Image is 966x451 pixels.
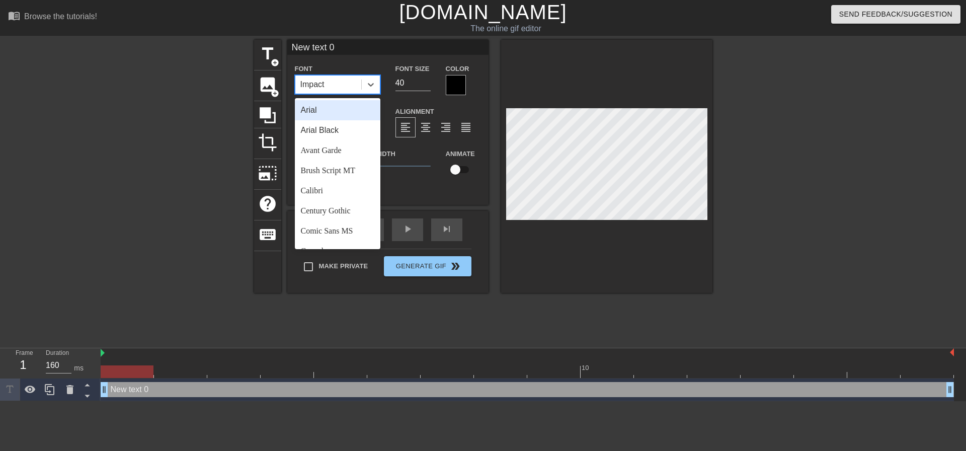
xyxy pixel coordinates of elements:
[8,10,20,22] span: menu_book
[950,348,954,356] img: bound-end.png
[258,75,277,94] span: image
[8,348,38,378] div: Frame
[295,100,380,120] div: Arial
[449,260,461,272] span: double_arrow
[271,89,279,98] span: add_circle
[300,79,325,91] div: Impact
[446,64,469,74] label: Color
[945,385,955,395] span: drag_handle
[420,121,432,133] span: format_align_center
[401,223,414,235] span: play_arrow
[295,181,380,201] div: Calibri
[319,261,368,271] span: Make Private
[388,260,467,272] span: Generate Gif
[46,350,69,356] label: Duration
[16,356,31,374] div: 1
[384,256,471,276] button: Generate Gif
[295,241,380,261] div: Consolas
[258,44,277,63] span: title
[441,223,453,235] span: skip_next
[74,363,84,373] div: ms
[295,221,380,241] div: Comic Sans MS
[831,5,960,24] button: Send Feedback/Suggestion
[395,107,434,117] label: Alignment
[440,121,452,133] span: format_align_right
[8,10,97,25] a: Browse the tutorials!
[295,201,380,221] div: Century Gothic
[295,64,312,74] label: Font
[295,120,380,140] div: Arial Black
[395,64,430,74] label: Font Size
[399,121,412,133] span: format_align_left
[258,133,277,152] span: crop
[24,12,97,21] div: Browse the tutorials!
[258,164,277,183] span: photo_size_select_large
[271,58,279,67] span: add_circle
[258,194,277,213] span: help
[446,149,475,159] label: Animate
[839,8,952,21] span: Send Feedback/Suggestion
[582,363,591,373] div: 10
[327,23,685,35] div: The online gif editor
[399,1,567,23] a: [DOMAIN_NAME]
[258,225,277,244] span: keyboard
[99,385,109,395] span: drag_handle
[295,140,380,161] div: Avant Garde
[460,121,472,133] span: format_align_justify
[295,161,380,181] div: Brush Script MT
